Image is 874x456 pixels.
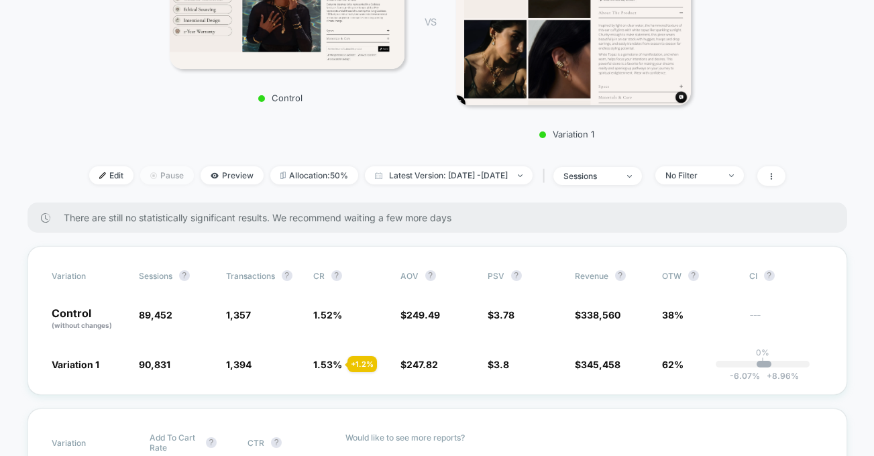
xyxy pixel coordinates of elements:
[313,309,342,321] span: 1.52 %
[206,437,217,448] button: ?
[139,359,170,370] span: 90,831
[425,270,436,281] button: ?
[764,270,775,281] button: ?
[688,270,699,281] button: ?
[575,359,620,370] span: $
[52,270,125,281] span: Variation
[767,371,772,381] span: +
[139,271,172,281] span: Sessions
[425,16,435,27] span: VS
[270,166,358,184] span: Allocation: 50%
[730,371,760,381] span: -6.07 %
[226,359,252,370] span: 1,394
[226,309,251,321] span: 1,357
[64,212,820,223] span: There are still no statistically significant results. We recommend waiting a few more days
[488,309,514,321] span: $
[494,359,509,370] span: 3.8
[575,309,620,321] span: $
[347,356,377,372] div: + 1.2 %
[150,433,199,453] span: Add To Cart Rate
[518,174,523,177] img: end
[761,357,764,367] p: |
[662,270,736,281] span: OTW
[139,309,172,321] span: 89,452
[406,309,440,321] span: 249.49
[201,166,264,184] span: Preview
[749,270,823,281] span: CI
[511,270,522,281] button: ?
[488,271,504,281] span: PSV
[729,174,734,177] img: end
[280,172,286,179] img: rebalance
[331,270,342,281] button: ?
[406,359,438,370] span: 247.82
[749,311,823,331] span: ---
[99,172,106,179] img: edit
[375,172,382,179] img: calendar
[52,433,125,453] span: Variation
[52,308,125,331] p: Control
[539,166,553,186] span: |
[163,93,398,103] p: Control
[365,166,533,184] span: Latest Version: [DATE] - [DATE]
[665,170,719,180] div: No Filter
[52,321,112,329] span: (without changes)
[150,172,157,179] img: end
[581,359,620,370] span: 345,458
[760,371,799,381] span: 8.96 %
[52,359,99,370] span: Variation 1
[615,270,626,281] button: ?
[400,309,440,321] span: $
[627,175,632,178] img: end
[226,271,275,281] span: Transactions
[345,433,822,443] p: Would like to see more reports?
[449,129,684,139] p: Variation 1
[89,166,133,184] span: Edit
[313,359,342,370] span: 1.53 %
[400,359,438,370] span: $
[494,309,514,321] span: 3.78
[488,359,509,370] span: $
[248,438,264,448] span: CTR
[179,270,190,281] button: ?
[271,437,282,448] button: ?
[313,271,325,281] span: CR
[400,271,419,281] span: AOV
[563,171,617,181] div: sessions
[575,271,608,281] span: Revenue
[662,309,684,321] span: 38%
[581,309,620,321] span: 338,560
[756,347,769,357] p: 0%
[282,270,292,281] button: ?
[662,359,684,370] span: 62%
[140,166,194,184] span: Pause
